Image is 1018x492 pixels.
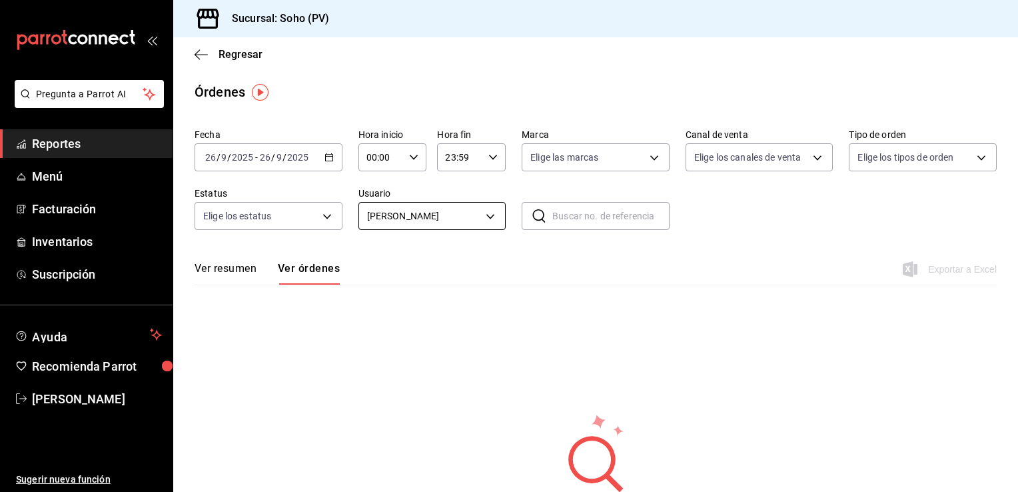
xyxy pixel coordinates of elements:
[530,151,598,164] span: Elige las marcas
[358,189,506,198] label: Usuario
[195,262,340,285] div: navigation tabs
[32,390,162,408] span: [PERSON_NAME]
[437,130,506,139] label: Hora fin
[252,84,268,101] img: Tooltip marker
[276,152,282,163] input: --
[278,262,340,285] button: Ver órdenes
[32,265,162,283] span: Suscripción
[282,152,286,163] span: /
[552,203,670,229] input: Buscar no. de referencia
[32,200,162,218] span: Facturación
[32,233,162,251] span: Inventarios
[205,152,217,163] input: --
[221,11,330,27] h3: Sucursal: Soho (PV)
[32,357,162,375] span: Recomienda Parrot
[286,152,309,163] input: ----
[231,152,254,163] input: ----
[32,327,145,343] span: Ayuda
[203,209,271,223] span: Elige los estatus
[221,152,227,163] input: --
[16,473,162,487] span: Sugerir nueva función
[849,130,997,139] label: Tipo de orden
[255,152,258,163] span: -
[195,262,256,285] button: Ver resumen
[686,130,833,139] label: Canal de venta
[219,48,262,61] span: Regresar
[358,130,427,139] label: Hora inicio
[195,189,342,198] label: Estatus
[15,80,164,108] button: Pregunta a Parrot AI
[32,167,162,185] span: Menú
[217,152,221,163] span: /
[36,87,143,101] span: Pregunta a Parrot AI
[195,130,342,139] label: Fecha
[522,130,670,139] label: Marca
[195,82,245,102] div: Órdenes
[147,35,157,45] button: open_drawer_menu
[694,151,801,164] span: Elige los canales de venta
[195,48,262,61] button: Regresar
[271,152,275,163] span: /
[259,152,271,163] input: --
[227,152,231,163] span: /
[367,209,482,223] span: [PERSON_NAME]
[857,151,953,164] span: Elige los tipos de orden
[9,97,164,111] a: Pregunta a Parrot AI
[32,135,162,153] span: Reportes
